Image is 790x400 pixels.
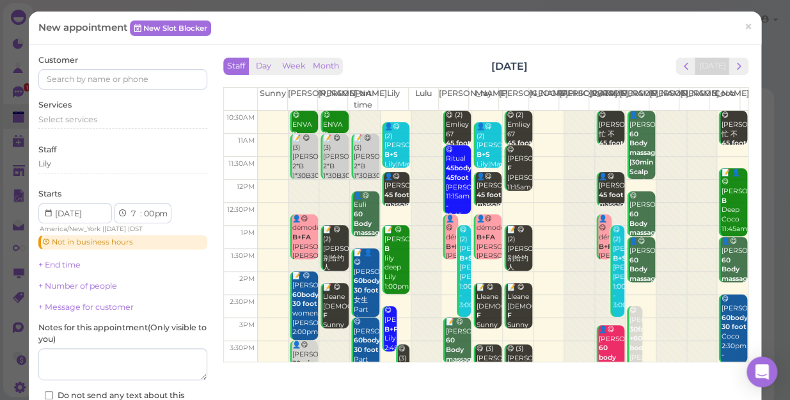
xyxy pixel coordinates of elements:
[629,111,655,223] div: 👤😋 [PERSON_NAME] [PERSON_NAME] 10:30am - 12:00pm
[45,391,53,399] input: Do not send any text about this appointment
[599,243,617,251] b: B+FA
[445,243,464,251] b: B+FA
[384,191,415,209] b: 45 foot massage
[629,256,660,283] b: 60 Body massage
[613,254,626,262] b: B+S
[507,139,537,157] b: 45 foot massage
[720,294,747,370] div: 😋 [PERSON_NAME] Coco 2:30pm - 4:00pm
[384,172,410,257] div: 👤😋 [PERSON_NAME] [PERSON_NAME]|[PERSON_NAME]|May 11:50am - 12:35pm
[292,130,297,138] b: B
[476,150,489,159] b: B+S
[354,276,380,294] b: 60body 30 foot
[720,237,747,321] div: 👤😋 [PERSON_NAME] Coco 1:15pm - 2:15pm
[721,314,747,332] b: 60body 30 foot
[354,210,384,237] b: 60 Body massage
[228,159,255,168] span: 11:30am
[231,252,255,260] span: 1:30pm
[38,99,72,111] label: Services
[619,88,649,111] th: [PERSON_NAME]
[476,233,494,241] b: B+FA
[599,191,629,209] b: 45 foot massage
[498,88,528,111] th: [PERSON_NAME]
[278,58,310,75] button: Week
[292,291,319,308] b: 60body 30 foot
[354,336,380,354] b: 60body 30 foot
[675,58,695,75] button: prev
[475,172,502,257] div: 👤😋 [PERSON_NAME] [PERSON_NAME]|[PERSON_NAME]|May 11:50am - 12:35pm
[38,235,207,249] div: Not in business hours
[292,134,318,228] div: 📝 😋 (3) [PERSON_NAME] 2*B 1*30B30F [PERSON_NAME]|[PERSON_NAME] |Part time 11:00am
[230,344,255,352] span: 3:30pm
[309,58,343,75] button: Month
[589,88,619,111] th: [PERSON_NAME]
[459,254,473,262] b: B+S
[438,88,468,111] th: [PERSON_NAME]
[288,88,318,111] th: [PERSON_NAME]
[292,233,311,241] b: B+FA
[491,59,528,74] h2: [DATE]
[104,225,126,233] span: [DATE]
[38,281,117,291] a: + Number of people
[629,210,660,237] b: 60 Body massage
[649,88,679,111] th: [PERSON_NAME]
[506,145,532,211] div: 😋 [PERSON_NAME] [PERSON_NAME] 11:15am - 12:15pm
[38,115,97,124] span: Select services
[445,145,471,221] div: 😋 Ritual [PERSON_NAME] 11:15am - 12:45pm
[292,271,318,356] div: 📝 😋 [PERSON_NAME] women [PERSON_NAME] 2:00pm - 3:30pm
[353,248,379,352] div: 📝 👤😋 [PERSON_NAME] 女生 Part time 1:30pm - 3:00pm
[507,164,511,172] b: F
[506,111,532,205] div: 😋 (2) Emliey 67 [PERSON_NAME]|[PERSON_NAME] 10:30am - 11:15am
[507,311,511,319] b: F
[323,311,328,319] b: F
[322,134,349,228] div: 📝 😋 (3) [PERSON_NAME] 2*B 1*30B30F [PERSON_NAME]|[PERSON_NAME] |Part time 11:00am
[475,283,502,387] div: 📝 😋 Lleane [DEMOGRAPHIC_DATA] Sunny May|[PERSON_NAME]|[PERSON_NAME] 2:15pm - 3:15pm
[384,244,390,253] b: B
[721,196,726,205] b: B
[384,150,398,159] b: B+S
[612,225,624,310] div: 😋 (2) [PERSON_NAME] [PERSON_NAME]|[PERSON_NAME] 1:00pm - 3:00pm
[38,302,134,312] a: + Message for customer
[459,225,471,310] div: 😋 (2) [PERSON_NAME] [PERSON_NAME]|[PERSON_NAME] 1:00pm - 3:00pm
[445,336,475,363] b: 60 Body massage
[558,88,589,111] th: [PERSON_NAME]
[258,88,288,111] th: Sunny
[241,228,255,237] span: 1pm
[445,214,458,308] div: 👤😋 démodé [PERSON_NAME]|[PERSON_NAME]|[PERSON_NAME]|May 12:45pm - 1:45pm
[445,111,471,205] div: 😋 (2) Emliey 67 [PERSON_NAME]|[PERSON_NAME] 10:30am - 11:15am
[40,225,100,233] span: America/New_York
[695,58,729,75] button: [DATE]
[384,306,397,372] div: 😋 [PERSON_NAME] Lily 2:45pm - 3:45pm
[476,191,506,209] b: 45 foot massage
[237,182,255,191] span: 12pm
[599,139,629,157] b: 45 foot massage
[318,88,348,111] th: [PERSON_NAME]
[378,88,408,111] th: Lily
[506,283,532,387] div: 📝 😋 Lleane [DEMOGRAPHIC_DATA] Sunny May|[PERSON_NAME]|[PERSON_NAME] 2:15pm - 3:15pm
[353,134,379,228] div: 📝 😋 (3) [PERSON_NAME] 2*B 1*30B30F [PERSON_NAME]|[PERSON_NAME] |Part time 11:00am
[323,130,328,138] b: B
[38,69,207,90] input: Search by name or phone
[598,111,624,205] div: 😋 [PERSON_NAME]忙 不 Coco|[PERSON_NAME] 10:30am - 11:15am
[292,111,318,186] div: 😋 ENVA [PERSON_NAME]|[PERSON_NAME] 10:30am - 11:00am
[322,111,349,186] div: 😋 ENVA [PERSON_NAME]|[PERSON_NAME] 10:30am - 11:00am
[223,58,249,75] button: Staff
[720,111,747,205] div: 😋 [PERSON_NAME]忙 不 Coco|[PERSON_NAME] 10:30am - 11:15am
[227,205,255,214] span: 12:30pm
[720,168,747,253] div: 📝 👤😋 [PERSON_NAME] Deep Coco 11:45am - 1:15pm
[130,225,143,233] span: DST
[238,136,255,145] span: 11am
[709,88,739,111] th: Coco
[384,225,410,310] div: 📝 😋 [PERSON_NAME] lily deep Lily 1:00pm - 2:30pm
[598,214,612,308] div: 👤😋 démodé [PERSON_NAME]|[PERSON_NAME]|[PERSON_NAME]|May 12:45pm - 1:45pm
[130,20,211,36] a: New Slot Blocker
[38,144,56,156] label: Staff
[248,58,279,75] button: Day
[721,256,751,283] b: 60 Body massage
[38,322,207,345] label: Notes for this appointment ( Only visible to you )
[38,158,51,170] div: Lily
[744,18,752,36] span: ×
[475,214,502,299] div: 👤😋 démodé [PERSON_NAME]|[PERSON_NAME]|[PERSON_NAME]|May 12:45pm - 1:45pm
[476,311,480,319] b: F
[239,275,255,283] span: 2pm
[230,298,255,306] span: 2:30pm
